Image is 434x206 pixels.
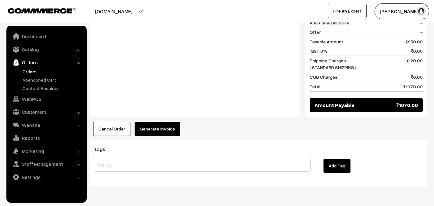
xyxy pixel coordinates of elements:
a: COMMMERCE [8,6,64,14]
a: Settings [8,171,84,183]
button: Cancel Order [93,122,130,136]
span: 1070.00 [403,83,423,90]
a: Customers [8,106,84,118]
img: user [416,6,426,16]
img: COMMMERCE [8,8,75,13]
span: Additional Discount [310,19,350,26]
span: 950.00 [406,38,423,45]
span: Shipping Charges [ STANDARD SHIPPING ] [310,57,356,71]
span: COD Charges [310,74,338,80]
a: Website [8,119,84,131]
span: 0.00 [411,74,423,80]
span: 0.00 [411,48,423,54]
a: Abandoned Cart [21,76,84,83]
span: Amount Payable [314,101,355,109]
a: Staff Management [8,158,84,170]
a: Contact Enquires [21,85,84,92]
a: Reports [8,132,84,144]
a: Marketing [8,145,84,157]
span: Tags [94,146,113,152]
span: - [420,19,423,26]
a: Dashboard [8,31,84,42]
a: WebPOS [8,93,84,105]
button: Generate Invoice [135,122,180,136]
a: Orders [8,57,84,68]
button: [DOMAIN_NAME] [73,3,155,19]
button: [PERSON_NAME] [375,3,429,19]
a: Orders [21,68,84,75]
span: 1070.00 [396,101,418,109]
span: 120.00 [407,57,423,71]
span: - [420,29,423,35]
a: Catalog [8,44,84,55]
button: Add Tag [323,159,350,173]
span: Taxable Amount [310,38,343,45]
span: IGST 0% [310,48,327,54]
span: Offer [310,29,321,35]
a: Hire an Expert [328,4,367,18]
input: Add Tag [94,159,311,172]
span: Total [310,83,320,90]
